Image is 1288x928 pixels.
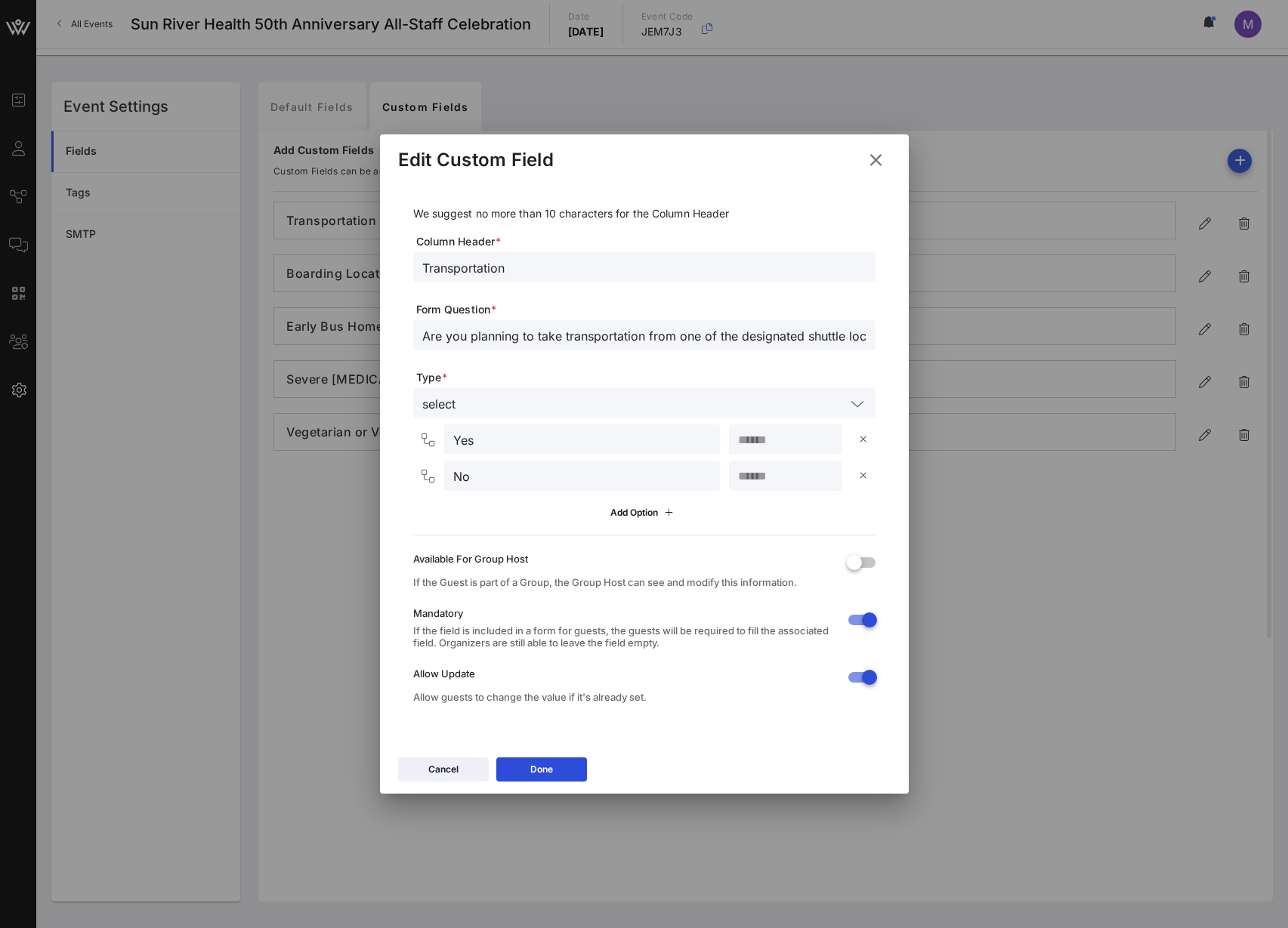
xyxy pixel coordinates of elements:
span: Form Question [416,302,876,317]
span: Column Header [416,234,876,249]
div: Mandatory [413,607,835,619]
div: Done [530,762,553,777]
input: Option #1 [453,430,711,449]
p: We suggest no more than 10 characters for the Column Header [413,205,876,222]
div: Allow guests to change the value if it's already set. [413,691,835,703]
input: Option #2 [453,466,711,486]
button: Cancel [398,757,489,782]
div: Add Option [610,504,678,521]
div: Cancel [428,762,459,777]
div: Available For Group Host [413,553,835,565]
button: Add Option [601,500,687,526]
div: If the field is included in a form for guests, the guests will be required to fill the associated... [413,624,835,649]
div: If the Guest is part of a Group, the Group Host can see and modify this information. [413,576,835,588]
div: Allow Update [413,667,835,680]
div: select [422,397,456,411]
div: select [413,388,876,418]
div: Edit Custom Field [398,149,554,171]
span: Type [416,370,876,385]
button: Done [496,757,587,782]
